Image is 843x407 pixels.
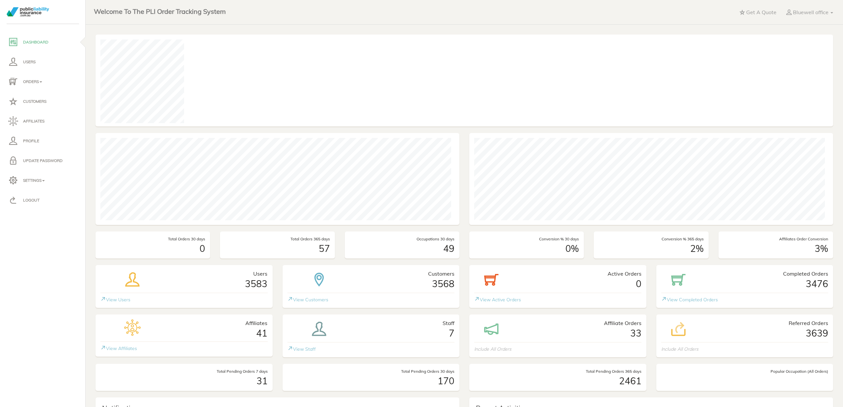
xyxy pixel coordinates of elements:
[287,297,328,303] a: View Customers
[8,195,77,205] p: Logout
[8,156,77,166] p: Update Password
[518,270,641,290] div: 0
[781,5,838,19] a: Bluewell office
[361,270,454,277] p: Customers
[518,319,641,327] p: Affiliate Orders
[8,116,77,126] p: Affiliates
[705,270,828,277] p: Completed Orders
[793,9,829,16] p: Bluewell office
[705,319,828,327] p: Referred Orders
[474,369,641,388] div: 2461
[474,236,579,242] p: Conversion % 30 days
[174,319,268,340] div: 41
[100,345,137,351] a: View Affiliates
[8,176,77,185] p: Settings
[225,236,330,255] div: 57
[746,9,776,16] p: Get A Quote
[474,297,521,303] a: View Active Orders
[100,369,268,374] p: Total Pending Orders 7 days
[661,297,718,303] a: View Completed Orders
[474,344,511,354] i: Include All Orders
[100,369,268,388] div: 31
[661,344,698,354] i: Include All Orders
[174,270,268,277] p: Users
[7,7,49,16] img: PLI_logotransparent.png
[89,2,231,18] a: Welcome To The PLI Order Tracking System
[661,369,829,374] p: Popular Occupation (All Orders)
[100,236,205,255] div: 0
[287,369,455,374] p: Total Pending Orders 30 days
[8,77,77,87] p: Orders
[705,270,828,290] div: 3476
[599,236,703,242] p: Conversion % 365 days
[100,297,130,303] a: View Users
[287,346,316,352] a: View Staff
[599,236,703,255] div: 2%
[518,319,641,340] div: 33
[100,236,205,242] p: Total Orders 30 days
[8,96,77,106] p: Customers
[8,136,77,146] p: Profile
[361,319,454,340] div: 7
[287,369,455,388] div: 170
[474,369,641,374] p: Total Pending Orders 365 days
[518,270,641,277] p: Active Orders
[8,37,77,47] p: Dashboard
[474,236,579,255] div: 0%
[705,319,828,340] div: 3639
[174,319,268,327] p: Affiliates
[350,236,454,242] p: Occupations 30 days
[225,236,330,242] p: Total Orders 365 days
[723,236,828,242] p: Affiliates Order Conversion
[723,236,828,255] div: 3%
[361,270,454,290] div: 3568
[8,57,77,67] p: Users
[350,236,454,255] div: 49
[174,270,268,290] div: 3583
[361,319,454,327] p: Staff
